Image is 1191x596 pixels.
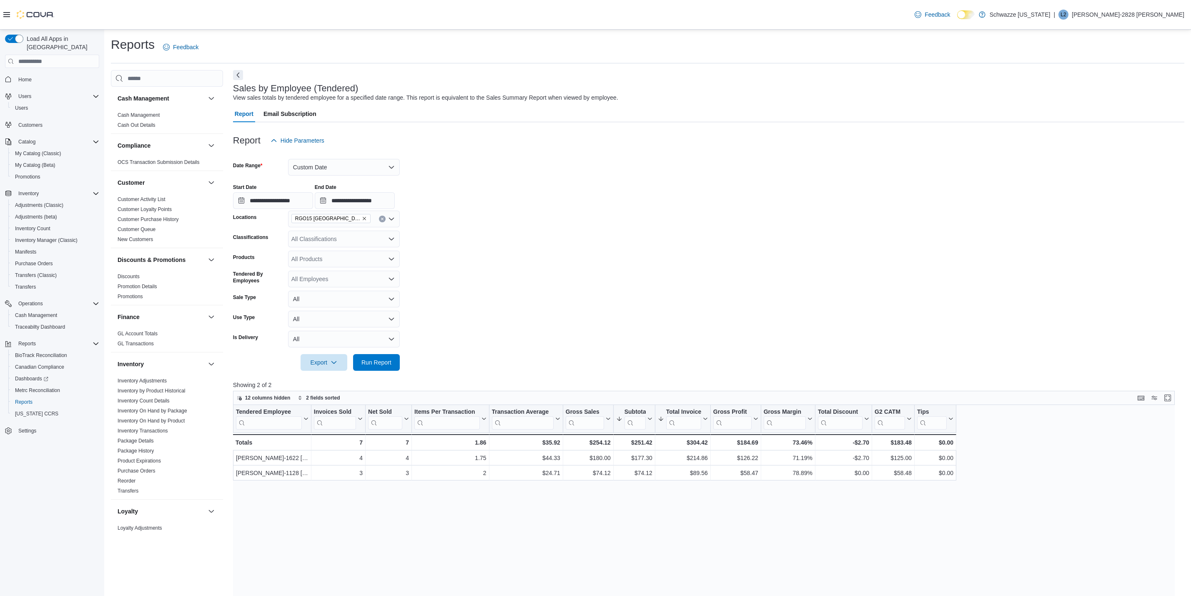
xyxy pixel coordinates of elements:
a: Promotions [12,172,44,182]
div: Gross Sales [566,408,604,416]
button: Canadian Compliance [8,361,103,373]
div: Gross Sales [566,408,604,430]
span: Adjustments (Classic) [15,202,63,209]
button: Customer [206,178,216,188]
h3: Discounts & Promotions [118,256,186,264]
span: New Customers [118,236,153,243]
button: Inventory [206,359,216,369]
button: Inventory [15,189,42,199]
button: Adjustments (Classic) [8,199,103,211]
div: Tendered Employee [236,408,302,416]
a: Canadian Compliance [12,362,68,372]
span: Inventory On Hand by Package [118,407,187,414]
span: [US_STATE] CCRS [15,410,58,417]
a: Package Details [118,438,154,444]
button: Adjustments (beta) [8,211,103,223]
span: BioTrack Reconciliation [15,352,67,359]
span: Dark Mode [957,19,958,20]
div: Total Invoiced [666,408,701,416]
span: My Catalog (Beta) [12,160,99,170]
button: My Catalog (Beta) [8,159,103,171]
span: Inventory Transactions [118,428,168,434]
span: Users [18,93,31,100]
div: Cash Management [111,110,223,133]
div: Lizzette-2828 Marquez [1058,10,1068,20]
span: Inventory Manager (Classic) [15,237,78,244]
span: Report [235,106,253,122]
h3: Inventory [118,360,144,368]
button: All [288,291,400,307]
span: Customer Queue [118,226,155,233]
a: Promotion Details [118,284,157,289]
div: $251.42 [616,438,652,448]
span: Transfers (Classic) [12,270,99,280]
div: Compliance [111,157,223,171]
button: Reports [15,339,39,349]
a: Manifests [12,247,40,257]
label: Locations [233,214,257,221]
button: Transaction Average [491,408,560,430]
span: Catalog [15,137,99,147]
span: Discounts [118,273,140,280]
span: Package Details [118,438,154,444]
button: Enter fullscreen [1163,393,1173,403]
div: Total Discount [818,408,863,416]
span: Inventory Manager (Classic) [12,235,99,245]
button: Open list of options [388,216,395,222]
span: Purchase Orders [15,260,53,267]
div: Transaction Average [491,408,553,430]
button: Display options [1149,393,1159,403]
button: Gross Profit [713,408,758,430]
span: Manifests [15,249,36,255]
span: Transfers (Classic) [15,272,57,279]
div: $304.42 [658,438,708,448]
button: Customer [118,179,205,187]
a: Transfers [12,282,39,292]
button: Open list of options [388,276,395,282]
div: $183.48 [875,438,912,448]
span: Settings [18,428,36,434]
span: Hide Parameters [281,136,324,145]
p: [PERSON_NAME]-2828 [PERSON_NAME] [1072,10,1184,20]
a: Cash Management [118,112,160,118]
span: Transfers [15,284,36,290]
button: Total Discount [818,408,869,430]
h3: Report [233,136,261,146]
label: Tendered By Employees [233,271,285,284]
span: Package History [118,448,154,454]
button: Export [301,354,347,371]
a: Inventory Count Details [118,398,170,404]
a: Feedback [160,39,202,55]
a: Users [12,103,31,113]
a: Transfers (Classic) [12,270,60,280]
div: 4 [368,453,409,463]
button: Hide Parameters [267,132,328,149]
a: Customer Purchase History [118,216,179,222]
span: Cash Out Details [118,122,155,128]
span: Adjustments (beta) [12,212,99,222]
div: Invoices Sold [314,408,356,416]
button: Discounts & Promotions [118,256,205,264]
span: Adjustments (beta) [15,214,57,220]
button: All [288,311,400,327]
button: Catalog [2,136,103,148]
div: Net Sold [368,408,402,416]
div: Tips [917,408,947,416]
button: Operations [15,299,46,309]
span: Customer Activity List [118,196,165,203]
nav: Complex example [5,70,99,458]
h3: Cash Management [118,94,169,103]
a: My Catalog (Beta) [12,160,59,170]
div: Gross Margin [763,408,805,430]
span: Metrc Reconciliation [15,387,60,394]
button: Metrc Reconciliation [8,385,103,396]
a: Inventory Manager (Classic) [12,235,81,245]
button: Cash Management [118,94,205,103]
button: Loyalty [118,507,205,516]
input: Press the down key to open a popover containing a calendar. [233,192,313,209]
span: Operations [15,299,99,309]
span: Home [15,74,99,84]
span: Run Report [361,358,391,367]
span: Cash Management [12,310,99,320]
div: Tendered Employee [236,408,302,430]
